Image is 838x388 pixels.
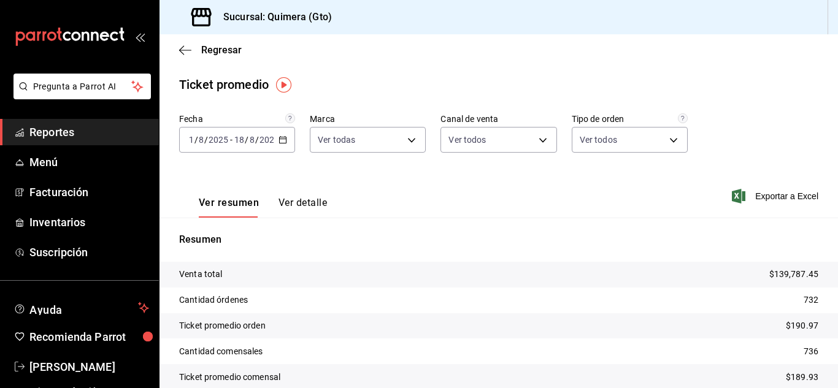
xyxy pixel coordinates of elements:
[29,300,133,315] span: Ayuda
[204,135,208,145] span: /
[179,75,269,94] div: Ticket promedio
[29,214,149,230] span: Inventarios
[179,294,248,306] p: Cantidad órdenes
[29,184,149,200] span: Facturación
[201,44,242,56] span: Regresar
[29,244,149,261] span: Suscripción
[179,232,818,247] p: Resumen
[199,197,259,218] button: Ver resumen
[188,135,194,145] input: --
[29,329,149,345] span: Recomienda Parrot
[255,135,259,145] span: /
[29,154,149,170] span: Menú
[135,32,145,42] button: open_drawer_menu
[279,197,327,218] button: Ver detalle
[179,44,242,56] button: Regresar
[572,115,688,123] label: Tipo de orden
[179,371,280,384] p: Ticket promedio comensal
[276,77,291,93] img: Tooltip marker
[208,135,229,145] input: ----
[230,135,233,145] span: -
[13,74,151,99] button: Pregunta a Parrot AI
[179,345,263,358] p: Cantidad comensales
[179,319,266,332] p: Ticket promedio orden
[310,115,426,123] label: Marca
[9,89,151,102] a: Pregunta a Parrot AI
[199,197,327,218] div: navigation tabs
[734,189,818,204] button: Exportar a Excel
[198,135,204,145] input: --
[786,319,818,332] p: $190.97
[179,268,222,281] p: Venta total
[194,135,198,145] span: /
[213,10,332,25] h3: Sucursal: Quimera (Gto)
[769,268,818,281] p: $139,787.45
[249,135,255,145] input: --
[804,294,818,306] p: 732
[179,115,295,123] label: Fecha
[580,134,617,146] span: Ver todos
[33,80,132,93] span: Pregunta a Parrot AI
[804,345,818,358] p: 736
[259,135,280,145] input: ----
[29,359,149,375] span: [PERSON_NAME]
[440,115,556,123] label: Canal de venta
[285,113,295,123] svg: Información delimitada a máximo 62 días.
[245,135,248,145] span: /
[234,135,245,145] input: --
[786,371,818,384] p: $189.93
[678,113,688,123] svg: Todas las órdenes contabilizan 1 comensal a excepción de órdenes de mesa con comensales obligator...
[318,134,355,146] span: Ver todas
[448,134,486,146] span: Ver todos
[29,124,149,140] span: Reportes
